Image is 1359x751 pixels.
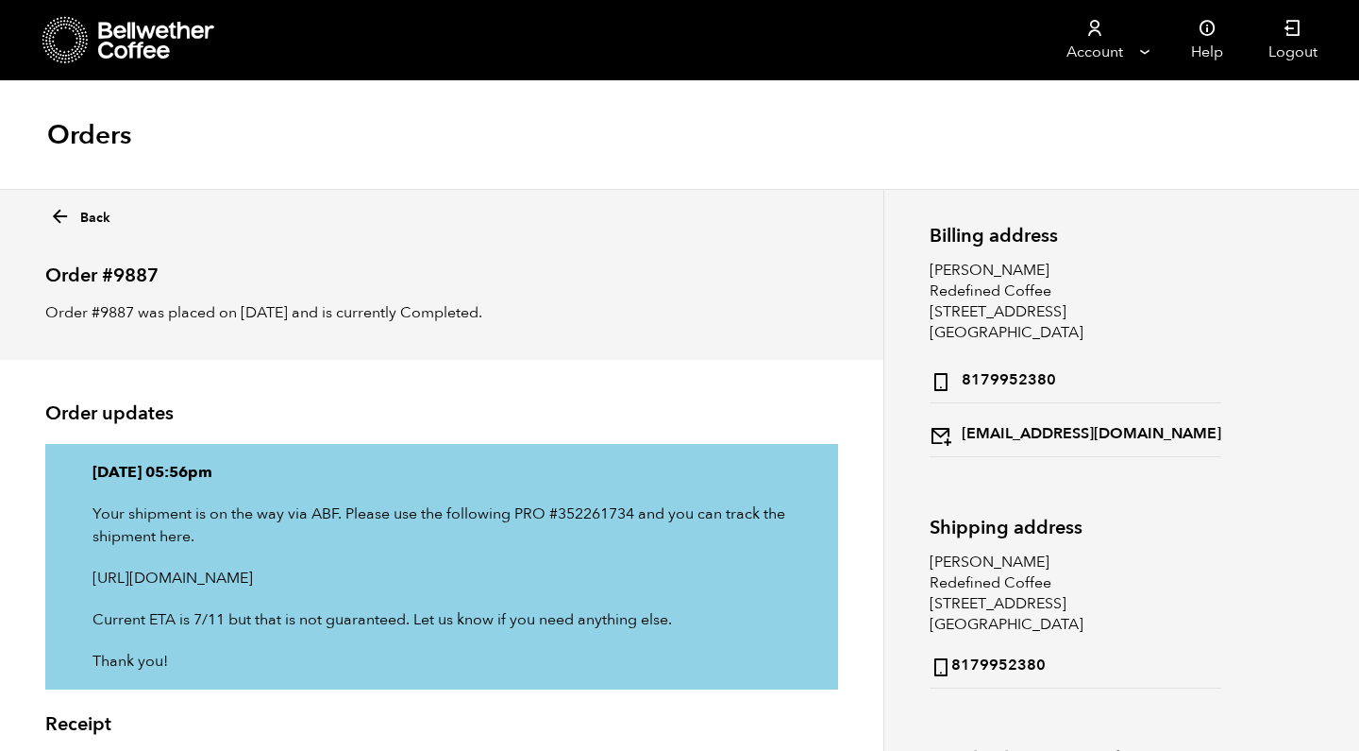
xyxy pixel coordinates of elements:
[92,608,791,631] p: Current ETA is 7/11 but that is not guaranteed. Let us know if you need anything else.
[92,650,791,673] p: Thank you!
[45,713,838,736] h2: Receipt
[45,402,838,425] h2: Order updates
[92,503,791,548] p: Your shipment is on the way via ABF. Please use the following PRO #352261734 and you can track th...
[930,517,1221,538] h2: Shipping address
[930,552,1221,689] address: [PERSON_NAME] Redefined Coffee [STREET_ADDRESS] [GEOGRAPHIC_DATA]
[930,419,1221,447] strong: [EMAIL_ADDRESS][DOMAIN_NAME]
[92,461,791,484] p: [DATE] 05:56pm
[930,366,1056,393] strong: 8179952380
[45,301,838,324] p: Order #9887 was placed on [DATE] and is currently Completed.
[930,260,1221,457] address: [PERSON_NAME] Redefined Coffee [STREET_ADDRESS] [GEOGRAPHIC_DATA]
[47,118,131,152] h1: Orders
[45,248,838,287] h2: Order #9887
[930,651,1046,678] strong: 8179952380
[930,225,1221,247] h2: Billing address
[49,200,110,228] a: Back
[92,568,253,589] a: [URL][DOMAIN_NAME]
